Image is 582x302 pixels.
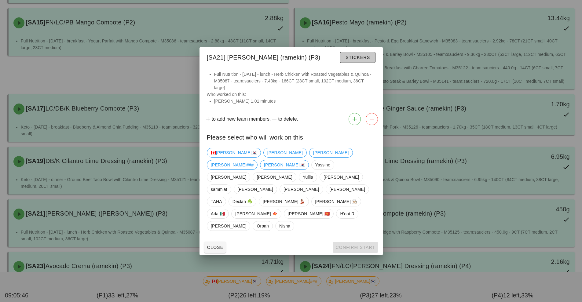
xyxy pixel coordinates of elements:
[214,98,375,104] li: [PERSON_NAME] 1.01 minutes
[279,221,290,231] span: Nisha
[232,197,252,206] span: Declan ☘️
[207,245,224,250] span: Close
[302,173,313,182] span: Yullia
[199,71,383,111] div: Who worked on this:
[264,160,305,169] span: [PERSON_NAME]🇰🇷
[313,148,349,157] span: [PERSON_NAME]
[211,197,222,206] span: TAHA
[211,209,225,218] span: Ada 🇲🇽
[340,52,375,63] button: Stickers
[315,160,330,169] span: Yassine
[237,185,273,194] span: [PERSON_NAME]
[340,209,354,218] span: H'oat R
[214,71,375,91] li: Full Nutrition - [DATE] - lunch - Herb Chicken with Roasted Vegetables & Quinoa - M35087 - team:s...
[235,209,277,218] span: [PERSON_NAME] 🍁
[199,128,383,145] div: Please select who will work on this
[257,173,292,182] span: [PERSON_NAME]
[315,197,357,206] span: [PERSON_NAME] 👨🏼‍🍳
[345,55,370,60] span: Stickers
[199,47,383,66] div: [SA21] [PERSON_NAME] (ramekin) (P3)
[211,160,254,169] span: [PERSON_NAME]###
[199,111,383,128] div: to add new team members. to delete.
[211,185,227,194] span: sammiat
[284,185,319,194] span: [PERSON_NAME]
[257,221,269,231] span: Orpah
[211,173,246,182] span: [PERSON_NAME]
[211,148,257,157] span: 🇨🇦[PERSON_NAME]🇰🇷
[211,221,246,231] span: [PERSON_NAME]
[323,173,359,182] span: [PERSON_NAME]
[287,209,330,218] span: [PERSON_NAME] 🇻🇳
[262,197,305,206] span: [PERSON_NAME] 💃🏽
[267,148,302,157] span: [PERSON_NAME]
[329,185,365,194] span: [PERSON_NAME]
[204,242,226,253] button: Close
